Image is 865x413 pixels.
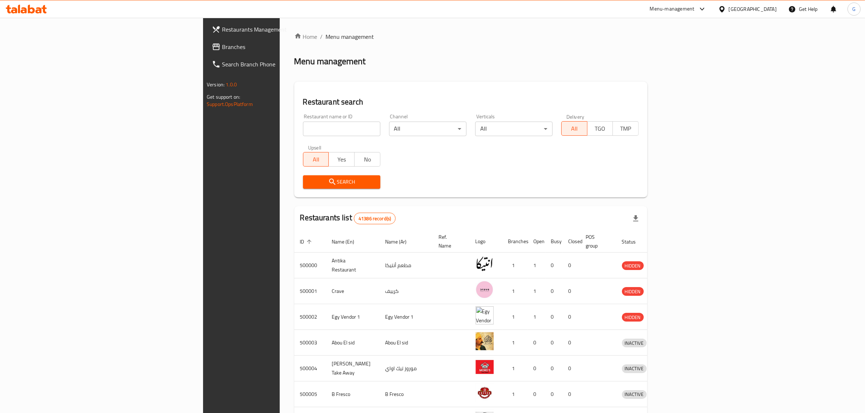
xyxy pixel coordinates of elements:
div: All [389,122,466,136]
h2: Restaurant search [303,97,639,107]
a: Search Branch Phone [206,56,348,73]
button: All [303,152,329,167]
th: Branches [502,230,528,253]
span: All [306,154,326,165]
td: 1 [502,330,528,356]
td: 0 [545,330,563,356]
div: Total records count [354,213,396,224]
td: 0 [563,253,580,278]
span: Name (Ar) [385,237,416,246]
h2: Menu management [294,56,366,67]
h2: Restaurants list [300,212,396,224]
th: Closed [563,230,580,253]
span: Ref. Name [439,233,461,250]
span: HIDDEN [622,313,644,322]
td: 1 [502,278,528,304]
td: B Fresco [380,381,433,407]
span: Version: [207,80,225,89]
a: Restaurants Management [206,21,348,38]
td: 1 [502,304,528,330]
span: No [357,154,377,165]
td: 1 [502,381,528,407]
td: 1 [502,253,528,278]
td: مطعم أنتيكا [380,253,433,278]
th: Open [528,230,545,253]
span: TGO [590,123,610,134]
div: HIDDEN [622,313,644,322]
td: 0 [528,330,545,356]
td: 0 [545,278,563,304]
td: 0 [563,381,580,407]
button: Search [303,175,380,189]
span: INACTIVE [622,390,647,398]
td: 0 [545,253,563,278]
td: 0 [528,381,545,407]
img: Egy Vendor 1 [476,306,494,324]
span: TMP [616,123,636,134]
span: Branches [222,42,342,51]
span: Yes [332,154,352,165]
td: Abou El sid [326,330,380,356]
img: Crave [476,281,494,299]
td: Egy Vendor 1 [380,304,433,330]
td: 0 [563,330,580,356]
span: ID [300,237,314,246]
label: Delivery [566,114,585,119]
th: Busy [545,230,563,253]
button: TMP [613,121,639,136]
div: [GEOGRAPHIC_DATA] [729,5,777,13]
span: Get support on: [207,92,240,102]
span: POS group [586,233,607,250]
span: Status [622,237,646,246]
a: Branches [206,38,348,56]
span: All [565,123,585,134]
label: Upsell [308,145,322,150]
span: 1.0.0 [226,80,237,89]
th: Logo [470,230,502,253]
span: 41386 record(s) [354,215,395,222]
a: Support.OpsPlatform [207,99,253,109]
td: Antika Restaurant [326,253,380,278]
img: Abou El sid [476,332,494,350]
td: 0 [563,356,580,381]
span: HIDDEN [622,287,644,296]
button: Yes [328,152,355,167]
td: Crave [326,278,380,304]
span: Search Branch Phone [222,60,342,69]
td: 0 [545,381,563,407]
span: G [852,5,856,13]
img: Antika Restaurant [476,255,494,273]
td: 0 [563,304,580,330]
button: No [354,152,380,167]
nav: breadcrumb [294,32,647,41]
td: 0 [545,356,563,381]
td: 1 [502,356,528,381]
div: HIDDEN [622,287,644,296]
span: Restaurants Management [222,25,342,34]
td: 1 [528,253,545,278]
div: Export file [627,210,644,227]
button: All [561,121,587,136]
div: All [475,122,553,136]
span: Search [309,177,375,187]
span: INACTIVE [622,364,647,373]
img: Moro's Take Away [476,358,494,376]
td: موروز تيك اواي [380,356,433,381]
td: Abou El sid [380,330,433,356]
div: Menu-management [650,5,695,13]
td: [PERSON_NAME] Take Away [326,356,380,381]
button: TGO [587,121,613,136]
span: HIDDEN [622,262,644,270]
td: 1 [528,304,545,330]
td: 0 [528,356,545,381]
td: B Fresco [326,381,380,407]
td: 1 [528,278,545,304]
input: Search for restaurant name or ID.. [303,122,380,136]
img: B Fresco [476,384,494,402]
td: Egy Vendor 1 [326,304,380,330]
td: 0 [563,278,580,304]
span: Name (En) [332,237,364,246]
